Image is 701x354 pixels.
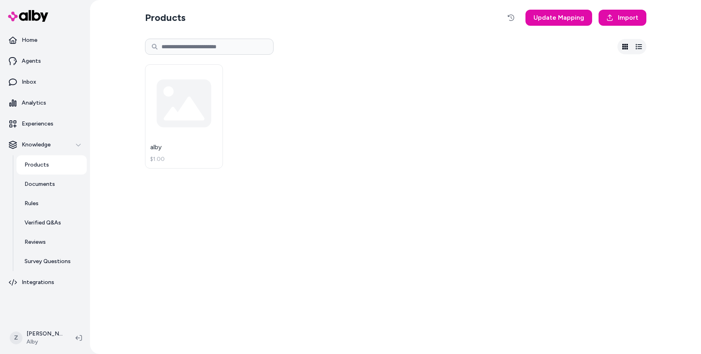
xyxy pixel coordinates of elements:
a: Products [16,155,87,175]
span: Import [618,13,638,23]
p: [PERSON_NAME] [27,330,63,338]
p: Verified Q&As [25,219,61,227]
p: Experiences [22,120,53,128]
a: Agents [3,51,87,71]
span: Update Mapping [533,13,584,23]
p: Inbox [22,78,36,86]
button: Knowledge [3,135,87,154]
p: Home [22,36,37,44]
a: Survey Questions [16,252,87,271]
h2: Products [145,11,186,24]
a: Analytics [3,93,87,113]
a: Import [599,10,646,26]
a: Inbox [3,72,87,92]
p: Analytics [22,99,46,107]
span: Z [10,331,22,344]
button: Z[PERSON_NAME]Alby [5,325,69,351]
img: alby Logo [8,10,48,22]
p: Integrations [22,278,54,286]
p: Products [25,161,49,169]
a: Home [3,31,87,50]
p: Rules [25,200,39,208]
a: Update Mapping [525,10,592,26]
p: Documents [25,180,55,188]
p: Knowledge [22,141,51,149]
a: Experiences [3,114,87,134]
a: Integrations [3,273,87,292]
a: Reviews [16,233,87,252]
p: Agents [22,57,41,65]
a: Rules [16,194,87,213]
a: Verified Q&As [16,213,87,233]
a: Documents [16,175,87,194]
a: alby$1.00 [145,64,223,169]
p: Reviews [25,238,46,246]
span: Alby [27,338,63,346]
p: Survey Questions [25,257,71,265]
